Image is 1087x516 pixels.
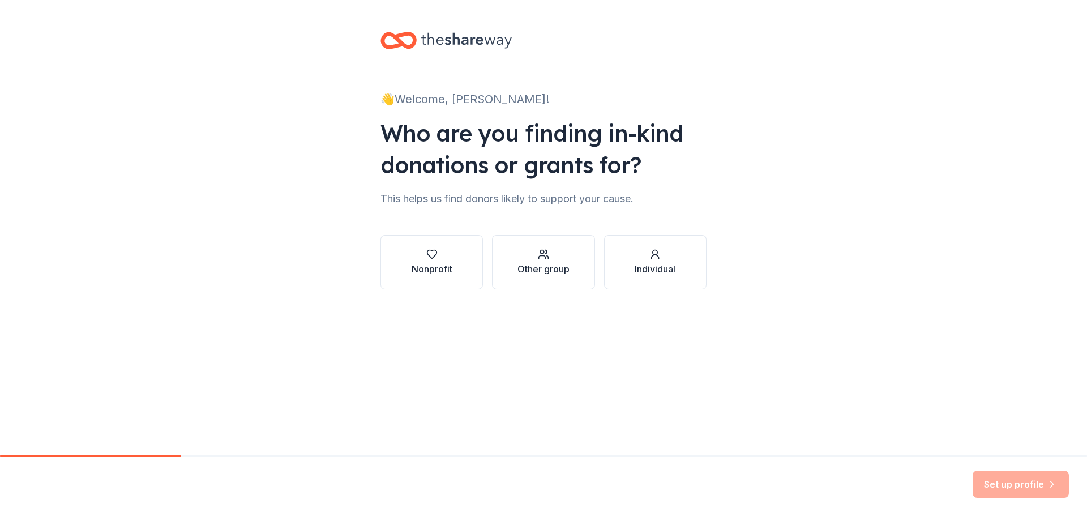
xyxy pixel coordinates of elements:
button: Nonprofit [380,235,483,289]
button: Other group [492,235,594,289]
div: This helps us find donors likely to support your cause. [380,190,707,208]
div: Who are you finding in-kind donations or grants for? [380,117,707,181]
div: Other group [517,262,570,276]
button: Individual [604,235,707,289]
div: Individual [635,262,675,276]
div: 👋 Welcome, [PERSON_NAME]! [380,90,707,108]
div: Nonprofit [412,262,452,276]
